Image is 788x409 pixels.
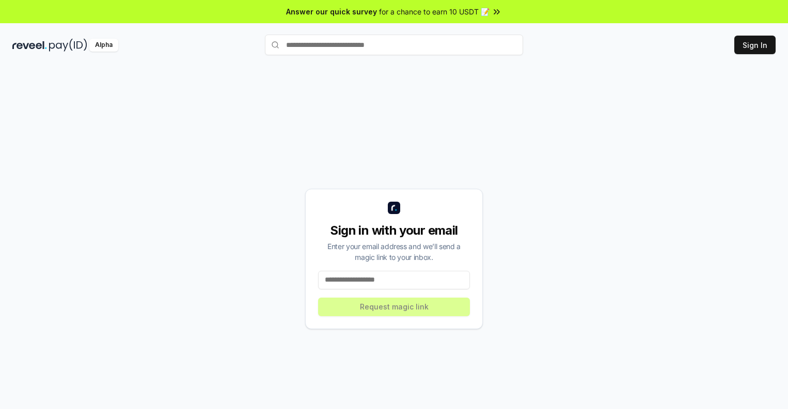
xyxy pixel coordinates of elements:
[89,39,118,52] div: Alpha
[734,36,776,54] button: Sign In
[49,39,87,52] img: pay_id
[379,6,490,17] span: for a chance to earn 10 USDT 📝
[318,222,470,239] div: Sign in with your email
[318,241,470,263] div: Enter your email address and we’ll send a magic link to your inbox.
[12,39,47,52] img: reveel_dark
[388,202,400,214] img: logo_small
[286,6,377,17] span: Answer our quick survey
